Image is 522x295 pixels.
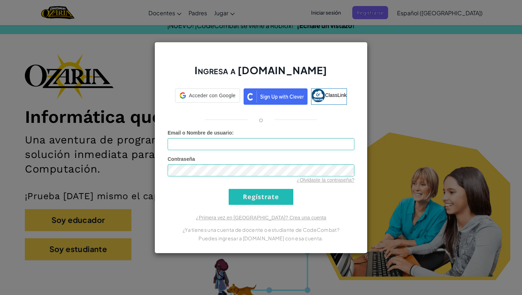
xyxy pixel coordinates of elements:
span: ClassLink [325,92,347,98]
span: Contraseña [168,156,195,162]
span: Email o Nombre de usuario [168,130,232,136]
input: Regístrate [229,189,293,205]
span: Acceder con Google [189,92,235,99]
label: : [168,129,234,136]
a: Acceder con Google [175,88,240,105]
div: Acceder con Google [175,88,240,103]
p: o [259,115,263,124]
p: ¿Ya tienes una cuenta de docente o estudiante de CodeCombat? [168,225,354,234]
img: clever_sso_button@2x.png [244,88,308,105]
h2: Ingresa a [DOMAIN_NAME] [168,64,354,84]
a: ¿Primera vez en [GEOGRAPHIC_DATA]? Crea una cuenta [196,215,326,220]
img: classlink-logo-small.png [311,89,325,102]
a: ¿Olvidaste la contraseña? [297,177,354,183]
p: Puedes ingresar a [DOMAIN_NAME] con esa cuenta. [168,234,354,242]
